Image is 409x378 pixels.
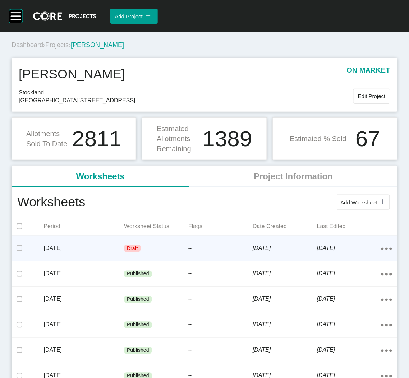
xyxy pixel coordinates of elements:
[188,245,253,252] p: --
[317,222,381,230] p: Last Edited
[110,9,158,24] button: Add Project
[253,244,317,252] p: [DATE]
[44,270,124,278] p: [DATE]
[253,222,317,230] p: Date Created
[45,41,69,49] a: Projects
[33,11,96,21] img: core-logo-dark.3138cae2.png
[188,271,253,278] p: --
[358,93,386,99] span: Edit Project
[317,321,381,329] p: [DATE]
[203,128,252,150] h1: 1389
[43,41,45,49] span: ›
[72,128,121,150] h1: 2811
[19,97,353,105] span: [GEOGRAPHIC_DATA][STREET_ADDRESS]
[317,244,381,252] p: [DATE]
[336,195,390,210] button: Add Worksheet
[355,128,380,150] h1: 67
[127,245,138,252] p: Draft
[19,89,353,97] span: Stockland
[44,295,124,303] p: [DATE]
[26,129,68,149] p: Allotments Sold To Date
[17,193,85,212] h1: Worksheets
[347,65,390,83] p: on market
[19,65,125,83] h1: [PERSON_NAME]
[253,270,317,278] p: [DATE]
[157,124,198,154] p: Estimated Allotments Remaining
[253,295,317,303] p: [DATE]
[253,321,317,329] p: [DATE]
[317,346,381,354] p: [DATE]
[69,41,71,49] span: ›
[188,222,253,230] p: Flags
[317,270,381,278] p: [DATE]
[127,347,149,354] p: Published
[44,244,124,252] p: [DATE]
[189,166,397,187] li: Project Information
[127,271,149,278] p: Published
[353,89,390,104] button: Edit Project
[44,346,124,354] p: [DATE]
[188,347,253,354] p: --
[124,222,188,230] p: Worksheet Status
[127,296,149,303] p: Published
[253,346,317,354] p: [DATE]
[12,41,43,49] a: Dashboard
[188,296,253,303] p: --
[12,166,189,187] li: Worksheets
[290,134,346,144] p: Estimated % Sold
[115,13,143,19] span: Add Project
[317,295,381,303] p: [DATE]
[341,199,377,206] span: Add Worksheet
[71,41,124,49] span: [PERSON_NAME]
[44,222,124,230] p: Period
[44,321,124,329] p: [DATE]
[188,322,253,329] p: --
[127,322,149,329] p: Published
